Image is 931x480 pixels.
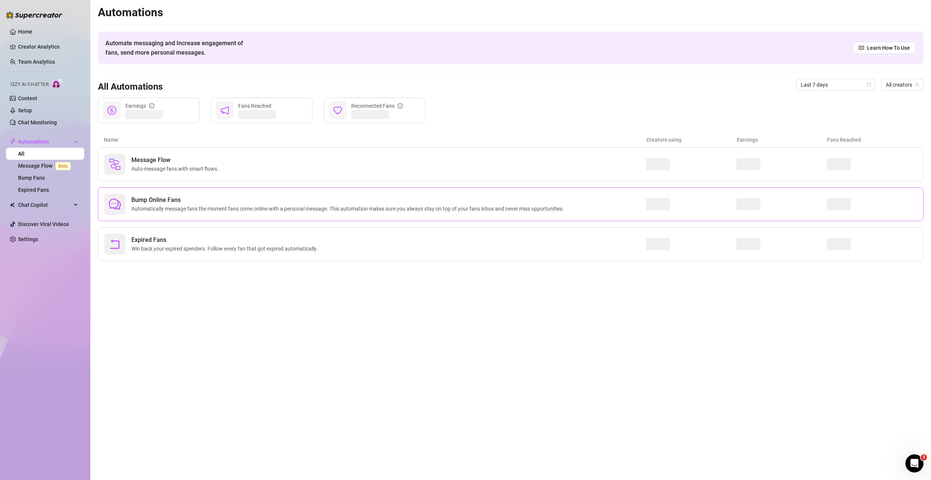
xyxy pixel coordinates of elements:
[98,5,923,20] h2: Automations
[131,165,222,173] span: Auto-message fans with smart flows.
[333,106,342,115] span: heart
[398,103,403,109] span: info-circle
[238,103,271,109] span: Fans Reached
[131,235,321,245] span: Expired Fans
[737,136,827,144] article: Earnings
[351,102,403,110] div: Reconnected Fans
[109,158,121,170] img: svg%3e
[18,175,45,181] a: Bump Fans
[801,79,871,90] span: Last 7 days
[18,163,74,169] a: Message FlowBeta
[10,202,15,208] img: Chat Copilot
[105,38,250,57] span: Automate messaging and Increase engagement of fans, send more personal messages.
[18,199,72,211] span: Chat Copilot
[131,205,567,213] span: Automatically message fans the moment fans come online with a personal message. This automation m...
[55,162,71,170] span: Beta
[149,103,154,109] span: info-circle
[18,136,72,148] span: Automations
[11,81,49,88] span: Izzy AI Chatter
[646,136,737,144] article: Creators using
[18,59,55,65] a: Team Analytics
[131,196,567,205] span: Bump Online Fans
[18,119,57,125] a: Chat Monitoring
[18,41,78,53] a: Creator Analytics
[18,187,49,193] a: Expired Fans
[104,136,646,144] article: Name
[18,236,38,242] a: Settings
[853,42,916,54] a: Learn How To Use
[220,106,229,115] span: notification
[52,78,63,89] img: AI Chatter
[859,45,864,50] span: read
[125,102,154,110] div: Earnings
[18,95,37,101] a: Content
[131,156,222,165] span: Message Flow
[109,198,121,210] span: comment
[886,79,919,90] span: All creators
[867,44,910,52] span: Learn How To Use
[107,106,116,115] span: dollar
[18,107,32,113] a: Setup
[6,11,62,19] img: logo-BBDzfeDw.svg
[10,139,16,145] span: thunderbolt
[18,29,32,35] a: Home
[18,151,24,157] a: All
[131,245,321,253] span: Win back your expired spenders. Follow every fan that got expired automatically.
[98,81,163,93] h3: All Automations
[827,136,917,144] article: Fans Reached
[905,454,923,472] iframe: Intercom live chat
[867,83,871,87] span: calendar
[921,454,927,460] span: 3
[18,221,69,227] a: Discover Viral Videos
[915,83,919,87] span: team
[109,238,121,250] span: rollback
